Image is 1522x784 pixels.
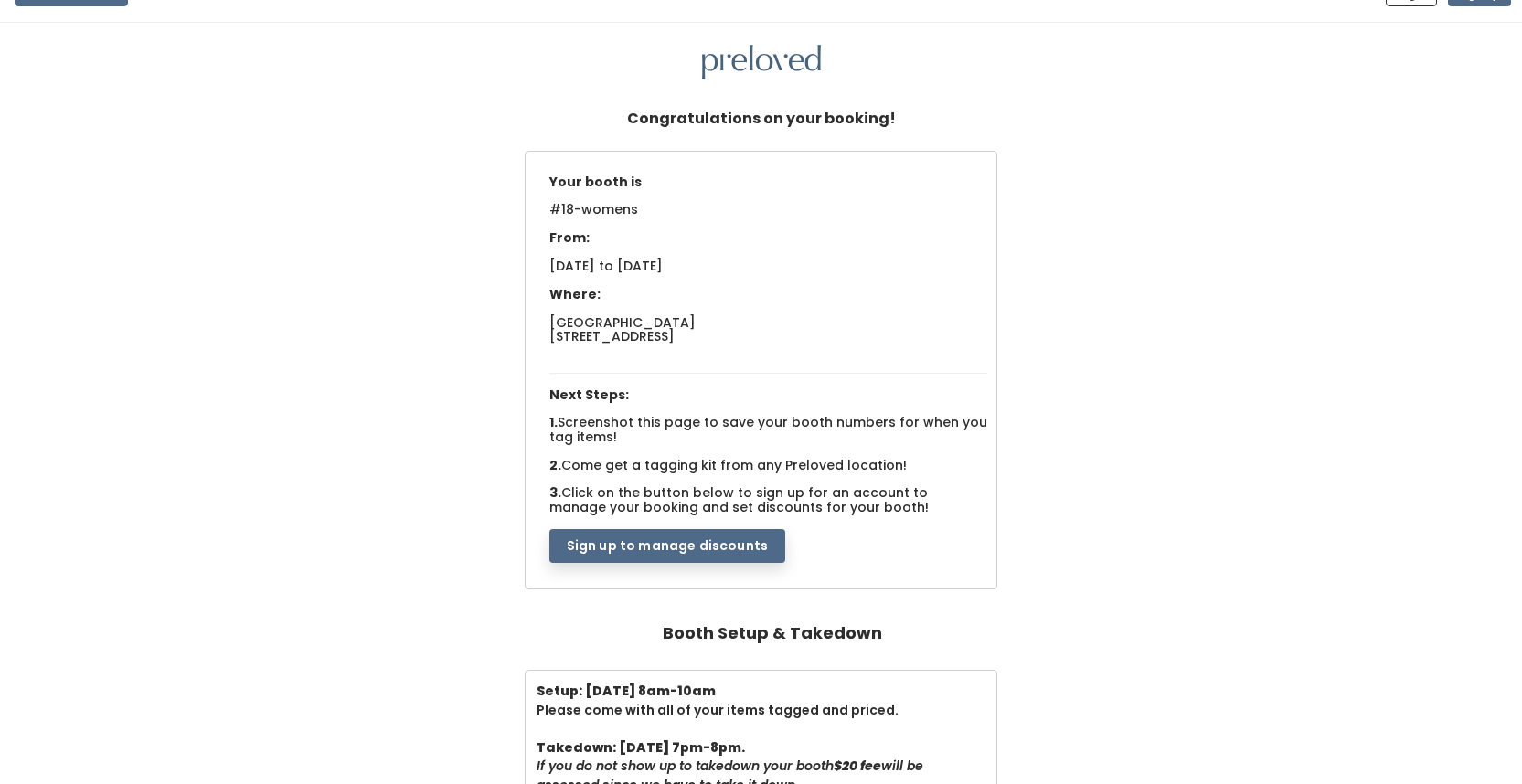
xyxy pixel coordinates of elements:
[549,483,929,515] span: Click on the button below to sign up for an account to manage your booking and set discounts for ...
[702,45,821,80] img: preloved logo
[549,173,642,191] span: Your booth is
[549,529,785,564] button: Sign up to manage discounts
[627,101,896,136] h5: Congratulations on your booking!
[549,413,987,445] span: Screenshot this page to save your booth numbers for when you tag items!
[549,386,629,404] span: Next Steps:
[537,738,745,757] b: Takedown: [DATE] 7pm-8pm.
[549,257,663,275] span: [DATE] to [DATE]
[549,200,638,229] span: #18-womens
[834,757,881,775] b: $20 fee
[537,682,716,700] b: Setup: [DATE] 8am-10am
[549,228,590,247] span: From:
[549,285,601,303] span: Where:
[549,313,696,345] span: [GEOGRAPHIC_DATA] [STREET_ADDRESS]
[561,456,907,474] span: Come get a tagging kit from any Preloved location!
[663,615,882,652] h4: Booth Setup & Takedown
[540,166,997,564] div: 1. 2. 3.
[549,535,785,554] a: Sign up to manage discounts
